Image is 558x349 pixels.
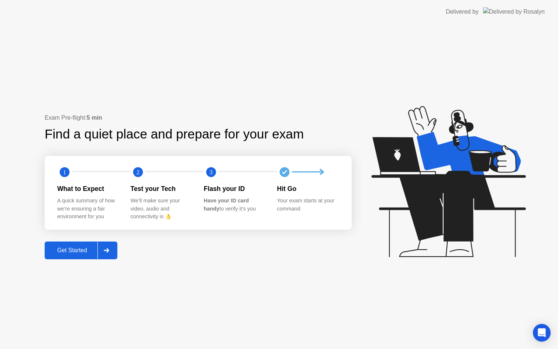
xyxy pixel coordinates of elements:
div: Get Started [47,247,97,254]
div: A quick summary of how we’re ensuring a fair environment for you [57,197,119,221]
div: to verify it’s you [204,197,265,213]
text: 2 [136,168,139,175]
div: Delivered by [446,7,479,16]
div: Your exam starts at your command [277,197,339,213]
text: 3 [210,168,213,175]
div: Flash your ID [204,184,265,194]
button: Get Started [45,242,117,259]
img: Delivered by Rosalyn [483,7,545,16]
div: We’ll make sure your video, audio and connectivity is 👌 [131,197,192,221]
div: Find a quiet place and prepare for your exam [45,124,305,144]
b: 5 min [87,114,102,121]
div: Exam Pre-flight: [45,113,352,122]
div: What to Expect [57,184,119,194]
text: 1 [63,168,66,175]
div: Open Intercom Messenger [533,324,551,342]
div: Hit Go [277,184,339,194]
b: Have your ID card handy [204,198,249,212]
div: Test your Tech [131,184,192,194]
